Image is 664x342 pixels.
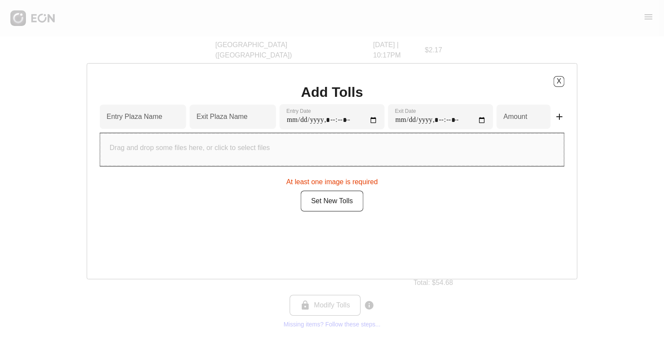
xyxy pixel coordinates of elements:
[504,112,527,122] label: Amount
[554,76,565,87] button: X
[395,108,416,115] label: Exit Date
[110,143,270,153] p: Drag and drop some files here, or click to select files
[107,112,163,122] label: Entry Plaza Name
[301,87,363,97] h1: Add Tolls
[554,112,565,122] span: add
[197,112,248,122] label: Exit Plaza Name
[100,173,565,187] div: At least one image is required
[301,191,364,211] button: Set New Tolls
[287,108,311,115] label: Entry Date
